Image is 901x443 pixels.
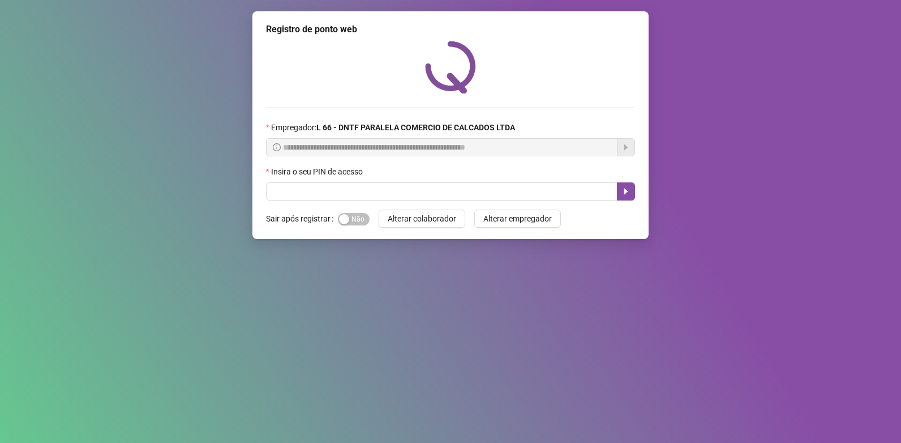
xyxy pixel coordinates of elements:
[425,41,476,93] img: QRPoint
[379,210,465,228] button: Alterar colaborador
[271,121,515,134] span: Empregador :
[316,123,515,132] strong: L 66 - DNTF PARALELA COMERCIO DE CALCADOS LTDA
[266,165,370,178] label: Insira o seu PIN de acesso
[273,143,281,151] span: info-circle
[474,210,561,228] button: Alterar empregador
[621,187,630,196] span: caret-right
[483,212,552,225] span: Alterar empregador
[266,210,338,228] label: Sair após registrar
[266,23,635,36] div: Registro de ponto web
[388,212,456,225] span: Alterar colaborador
